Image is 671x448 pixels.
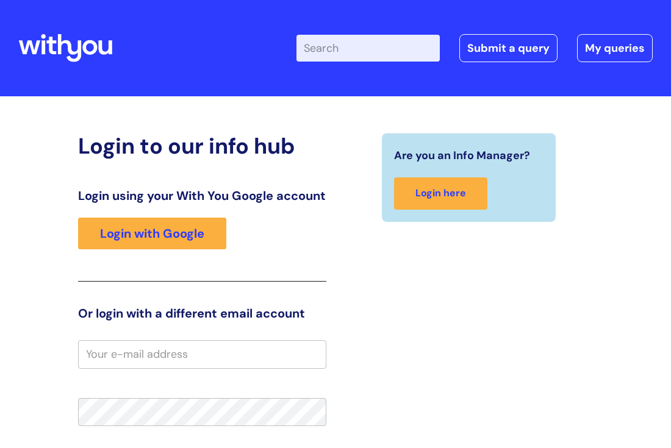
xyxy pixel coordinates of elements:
h3: Or login with a different email account [78,306,326,321]
a: Submit a query [459,34,558,62]
span: Are you an Info Manager? [394,146,530,165]
a: My queries [577,34,653,62]
a: Login with Google [78,218,226,249]
a: Login here [394,177,487,210]
h3: Login using your With You Google account [78,188,326,203]
h2: Login to our info hub [78,133,326,159]
input: Search [296,35,440,62]
input: Your e-mail address [78,340,326,368]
